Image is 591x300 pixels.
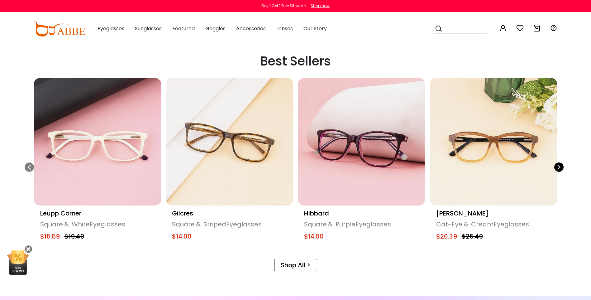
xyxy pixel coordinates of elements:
[205,25,226,32] span: Goggles
[172,232,192,241] span: $14.00
[61,232,84,241] span: $19.49
[327,220,334,229] span: &
[462,220,469,229] span: &
[430,78,557,249] div: 14 / 20
[40,232,60,241] span: $15.59
[430,78,557,206] img: Sonia
[298,78,425,206] img: Hibbard
[98,25,124,32] span: Eyeglasses
[261,3,307,9] div: Buy 1 Get 1 Free Sitewide!
[436,232,457,241] span: $20.39
[63,220,70,229] span: &
[166,78,293,249] div: 12 / 20
[34,78,161,206] img: Leupp Corner
[40,220,155,228] div: Square White Eyeglasses
[274,259,317,271] a: Shop All >
[459,232,483,241] span: $25.49
[436,209,551,218] div: [PERSON_NAME]
[554,162,564,172] div: Next slide
[304,232,324,241] span: $14.00
[135,25,162,32] span: Sunglasses
[34,54,557,69] h2: Best Sellers
[236,25,266,32] span: Accessories
[172,25,195,32] span: Featured
[195,220,202,229] span: &
[298,78,425,249] a: Hibbard Hibbard Square& PurpleEyeglasses $14.00
[304,220,419,228] div: Square Purple Eyeglasses
[436,220,551,228] div: Cat-Eye Cream Eyeglasses
[172,209,287,218] div: Gilcres
[276,25,293,32] span: Lenses
[166,78,293,249] a: Gilcres Gilcres Square& StripedEyeglasses $14.00
[6,250,30,275] img: mini welcome offer
[430,78,557,249] a: Sonia [PERSON_NAME] Cat-Eye& CreamEyeglasses $20.39 $25.49
[172,220,287,228] div: Square Striped Eyeglasses
[34,21,85,36] img: abbeglasses.com
[304,209,419,218] div: Hibbard
[34,78,161,249] div: 11 / 20
[34,78,161,249] a: Leupp Corner Leupp Corner Square& WhiteEyeglasses $15.59 $19.49
[303,25,327,32] span: Our Story
[40,209,155,218] div: Leupp Corner
[307,3,330,8] a: Shop now
[298,78,425,249] div: 13 / 20
[311,3,330,9] div: Shop now
[166,78,293,206] img: Gilcres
